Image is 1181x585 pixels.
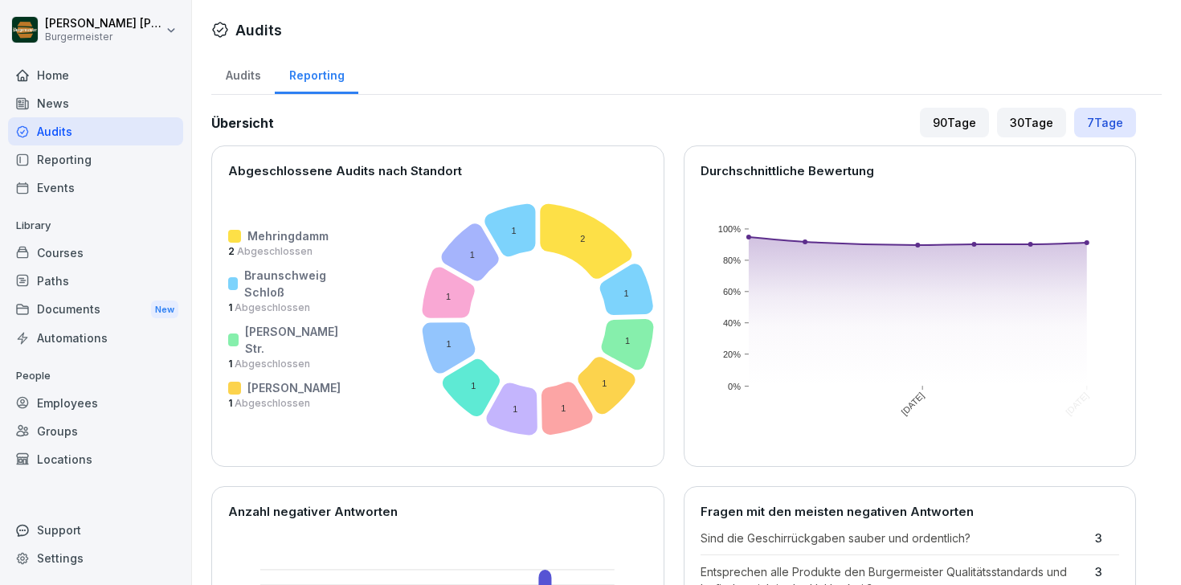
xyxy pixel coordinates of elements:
[245,323,341,357] p: [PERSON_NAME] Str.
[247,379,341,396] p: [PERSON_NAME]
[8,417,183,445] a: Groups
[228,162,648,181] p: Abgeschlossene Audits nach Standort
[8,516,183,544] div: Support
[1095,530,1119,546] p: 3
[717,224,740,234] text: 100%
[997,108,1066,137] div: 30 Tage
[8,445,183,473] a: Locations
[228,357,341,371] p: 1
[8,324,183,352] a: Automations
[45,17,162,31] p: [PERSON_NAME] [PERSON_NAME] [PERSON_NAME]
[235,19,282,41] h1: Audits
[728,382,741,391] text: 0%
[722,256,740,265] text: 80%
[8,117,183,145] a: Audits
[1064,391,1090,417] text: [DATE]
[722,350,740,359] text: 20%
[8,363,183,389] p: People
[1074,108,1136,137] div: 7 Tage
[8,295,183,325] a: DocumentsNew
[247,227,329,244] p: Mehringdamm
[899,391,926,417] text: [DATE]
[228,244,341,259] p: 2
[228,301,341,315] p: 1
[8,267,183,295] a: Paths
[8,213,183,239] p: Library
[211,53,275,94] a: Audits
[275,53,358,94] a: Reporting
[244,267,341,301] p: Braunschweig Schloß
[8,89,183,117] a: News
[228,396,341,411] p: 1
[701,162,1120,181] p: Durchschnittliche Bewertung
[8,239,183,267] a: Courses
[8,61,183,89] a: Home
[701,530,1088,546] p: Sind die Geschirrückgaben sauber und ordentlich?
[8,145,183,174] a: Reporting
[8,295,183,325] div: Documents
[211,113,274,133] h2: Übersicht
[232,301,310,313] span: Abgeschlossen
[228,503,648,522] p: Anzahl negativer Antworten
[235,245,313,257] span: Abgeschlossen
[232,358,310,370] span: Abgeschlossen
[920,108,989,137] div: 90 Tage
[722,287,740,297] text: 60%
[232,397,310,409] span: Abgeschlossen
[701,503,1120,522] p: Fragen mit den meisten negativen Antworten
[8,544,183,572] a: Settings
[8,174,183,202] a: Events
[151,301,178,319] div: New
[8,389,183,417] a: Employees
[722,318,740,328] text: 40%
[45,31,162,43] p: Burgermeister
